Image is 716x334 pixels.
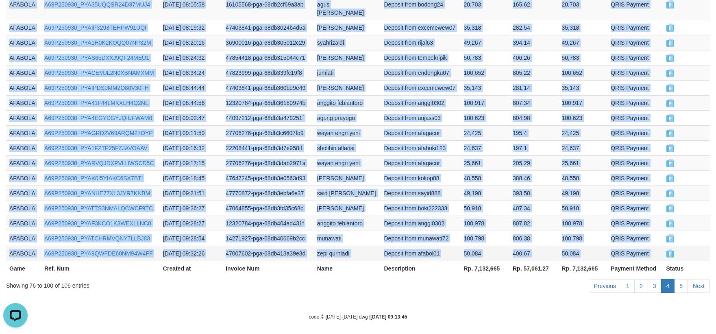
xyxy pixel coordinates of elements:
span: PAID [666,205,675,212]
th: Ref. Num [41,261,160,276]
td: 48,558 [559,170,608,186]
th: Description [381,261,461,276]
td: Deposit from endongku07 [381,65,461,80]
td: 47770872-pga-68db3ebfa6e37 [222,186,314,201]
td: 24,425 [559,125,608,140]
span: PAID [666,100,675,107]
td: sholihin alfarisi [314,140,381,155]
td: Deposit from tempekripik [381,50,461,65]
td: AFABOLA [6,155,41,170]
td: Deposit from sayid888 [381,186,461,201]
td: 12320784-pga-68db36180974b [222,95,314,110]
td: 400.67 [509,246,559,261]
td: 47647245-pga-68db3e0563d93 [222,170,314,186]
td: anggito febiantoro [314,95,381,110]
td: 50,918 [461,201,510,216]
td: 35,143 [461,80,510,95]
th: Game [6,261,41,276]
td: 100,917 [461,95,510,110]
td: 35,143 [559,80,608,95]
td: 406.26 [509,50,559,65]
td: 35,318 [461,20,510,35]
td: agung prayogo [314,110,381,125]
a: A69P250930_PYAK0I5YIAKC6SX7BTI [44,175,143,181]
th: Rp. 7,132,665 [461,261,510,276]
td: 805.22 [509,65,559,80]
td: QRIS Payment [607,50,663,65]
td: [PERSON_NAME] [314,170,381,186]
td: 281.14 [509,80,559,95]
td: [DATE] 09:17:15 [160,155,222,170]
td: 50,783 [461,50,510,65]
th: Status [663,261,710,276]
td: QRIS Payment [607,170,663,186]
td: 47854418-pga-68db315044c71 [222,50,314,65]
td: QRIS Payment [607,155,663,170]
a: 4 [661,279,675,293]
span: PAID [666,251,675,258]
td: munawati [314,231,381,246]
td: QRIS Payment [607,246,663,261]
td: AFABOLA [6,231,41,246]
td: 407.34 [509,201,559,216]
td: Deposit from excemewew07 [381,80,461,95]
td: 24,637 [559,140,608,155]
td: [PERSON_NAME] [314,50,381,65]
td: QRIS Payment [607,216,663,231]
td: [DATE] 08:34:24 [160,65,222,80]
td: 47007602-pga-68db413a39e3d [222,246,314,261]
td: AFABOLA [6,20,41,35]
td: QRIS Payment [607,95,663,110]
td: 44097212-pga-68db3a479251f [222,110,314,125]
td: 14271927-pga-68db40669b2cc [222,231,314,246]
td: 804.98 [509,110,559,125]
td: QRIS Payment [607,65,663,80]
td: QRIS Payment [607,80,663,95]
span: PAID [666,130,675,137]
td: Deposit from kokop88 [381,170,461,186]
td: 100,978 [461,216,510,231]
a: 2 [634,279,648,293]
td: Deposit from anjass03 [381,110,461,125]
div: Showing 76 to 100 of 106 entries [6,278,292,290]
td: 25,661 [461,155,510,170]
span: PAID [666,115,675,122]
span: PAID [666,85,675,92]
a: A69P250930_PYA9QWFDE60NM94W4FF [44,250,153,257]
td: QRIS Payment [607,35,663,50]
th: Name [314,261,381,276]
a: A69P250930_PYATCHRMVQNY7LLBJ83 [44,235,150,242]
td: syahrizaldi [314,35,381,50]
td: 47403841-pga-68db3024b4d5a [222,20,314,35]
td: [PERSON_NAME] [314,20,381,35]
td: Deposit from afahoki123 [381,140,461,155]
td: [DATE] 08:24:32 [160,50,222,65]
td: 197.1 [509,140,559,155]
td: 388.46 [509,170,559,186]
td: [DATE] 08:20:16 [160,35,222,50]
td: wayan engri yeni [314,155,381,170]
a: Next [688,279,710,293]
td: Deposit from anggi0302 [381,95,461,110]
td: QRIS Payment [607,140,663,155]
td: 47823999-pga-68db339fc19f8 [222,65,314,80]
td: AFABOLA [6,170,41,186]
th: Payment Method [607,261,663,276]
a: A69P250930_PYAS65DXXJ9QF24MEU1 [44,55,149,61]
a: A69P250930_PYAF3KCO1K3WEXLLNC0 [44,220,151,227]
a: A69P250930_PYATTS3NMALQCWCF9TC [44,205,153,212]
td: [DATE] 08:44:56 [160,95,222,110]
td: 806.38 [509,231,559,246]
td: AFABOLA [6,95,41,110]
td: 49,267 [559,35,608,50]
a: 1 [621,279,635,293]
td: AFABOLA [6,186,41,201]
span: PAID [666,40,675,47]
span: PAID [666,160,675,167]
a: 5 [674,279,688,293]
td: 100,798 [559,231,608,246]
button: Open LiveChat chat widget [3,3,28,28]
td: [DATE] 08:44:44 [160,80,222,95]
td: [DATE] 08:19:32 [160,20,222,35]
td: [DATE] 09:28:27 [160,216,222,231]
